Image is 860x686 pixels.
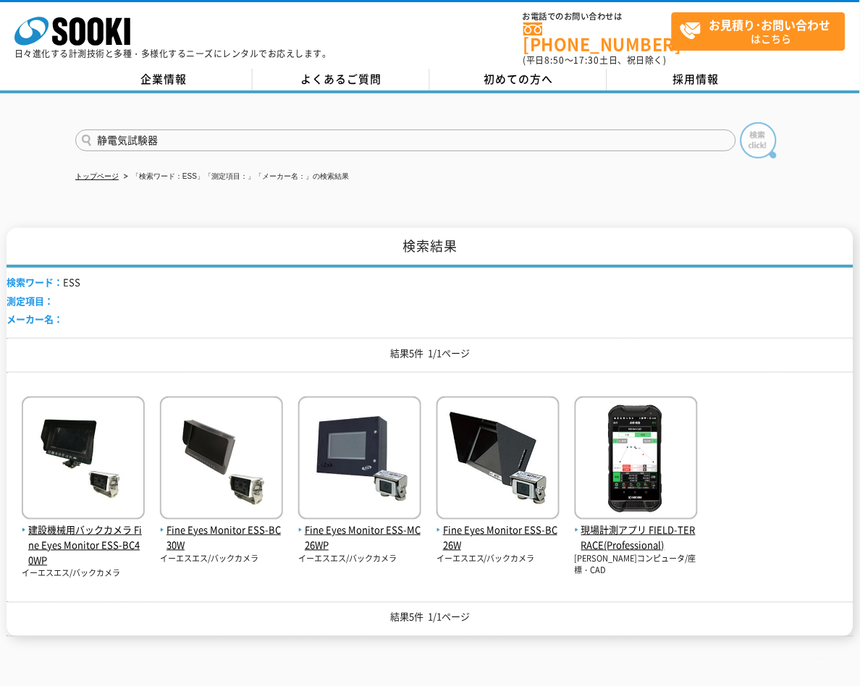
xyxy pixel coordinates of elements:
[709,16,831,33] strong: お見積り･お問い合わせ
[7,294,54,308] span: 測定項目：
[575,523,698,554] span: 現場計測アプリ FIELD-TERRACE(Professional)
[298,554,421,566] p: イーエスエス/バックカメラ
[7,228,853,268] h1: 検索結果
[22,523,145,568] span: 建設機械用バックカメラ Fine Eyes Monitor ESS-BC40WP
[7,275,80,290] li: ESS
[75,130,736,151] input: 商品名、型式、NETIS番号を入力してください
[575,397,698,523] img: FIELD-TERRACE(Professional)
[575,554,698,577] p: [PERSON_NAME]コンピュータ/座標・CAD
[545,54,565,67] span: 8:50
[22,508,145,568] a: 建設機械用バックカメラ Fine Eyes Monitor ESS-BC40WP
[22,397,145,523] img: ESS-BC40WP
[160,397,283,523] img: ESS-BC30W
[7,275,63,289] span: 検索ワード：
[298,397,421,523] img: ESS-MC26WP
[575,508,698,553] a: 現場計測アプリ FIELD-TERRACE(Professional)
[160,508,283,553] a: Fine Eyes Monitor ESS-BC30W
[437,554,560,566] p: イーエスエス/バックカメラ
[484,71,554,87] span: 初めての方へ
[437,523,560,554] span: Fine Eyes Monitor ESS-BC26W
[160,554,283,566] p: イーエスエス/バックカメラ
[75,69,253,90] a: 企業情報
[7,312,63,326] span: メーカー名：
[121,169,349,185] li: 「検索ワード：ESS」「測定項目：」「メーカー名：」の検索結果
[607,69,785,90] a: 採用情報
[298,508,421,553] a: Fine Eyes Monitor ESS-MC26WP
[523,54,667,67] span: (平日 ～ 土日、祝日除く)
[523,12,672,21] span: お電話でのお問い合わせは
[253,69,430,90] a: よくあるご質問
[680,13,845,49] span: はこちら
[574,54,600,67] span: 17:30
[22,568,145,580] p: イーエスエス/バックカメラ
[298,523,421,554] span: Fine Eyes Monitor ESS-MC26WP
[437,397,560,523] img: ESS-BC26W
[75,172,119,180] a: トップページ
[7,346,853,361] p: 結果5件 1/1ページ
[437,508,560,553] a: Fine Eyes Monitor ESS-BC26W
[741,122,777,158] img: btn_search.png
[672,12,846,51] a: お見積り･お問い合わせはこちら
[430,69,607,90] a: 初めての方へ
[14,49,332,58] p: 日々進化する計測技術と多種・多様化するニーズにレンタルでお応えします。
[160,523,283,554] span: Fine Eyes Monitor ESS-BC30W
[7,610,853,625] p: 結果5件 1/1ページ
[523,22,672,52] a: [PHONE_NUMBER]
